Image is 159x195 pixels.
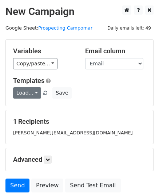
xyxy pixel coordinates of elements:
[13,118,146,126] h5: 1 Recipients
[85,47,146,55] h5: Email column
[38,25,92,31] a: Prospecting Campomar
[5,5,154,18] h2: New Campaign
[13,58,57,69] a: Copy/paste...
[123,160,159,195] div: Chat-Widget
[123,160,159,195] iframe: Chat Widget
[52,87,71,99] button: Save
[5,25,92,31] small: Google Sheet:
[13,47,74,55] h5: Variables
[13,130,133,135] small: [PERSON_NAME][EMAIL_ADDRESS][DOMAIN_NAME]
[5,179,29,192] a: Send
[105,24,154,32] span: Daily emails left: 49
[31,179,63,192] a: Preview
[13,87,41,99] a: Load...
[13,156,146,164] h5: Advanced
[13,77,44,84] a: Templates
[105,25,154,31] a: Daily emails left: 49
[65,179,120,192] a: Send Test Email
